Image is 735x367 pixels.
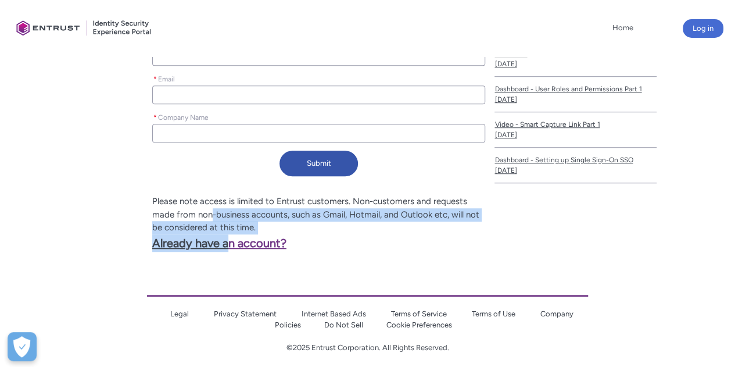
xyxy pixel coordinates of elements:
span: Dashboard - Setting up Single Sign-On SSO [494,155,656,165]
span: Dashboard - User Roles and Permissions Part 1 [494,84,656,94]
span: Video - Smart Capture Link Part 1 [494,119,656,130]
abbr: required [153,113,157,122]
a: Internet Based Ads [302,309,366,318]
a: Terms of Service [391,309,447,318]
div: Cookie Preferences [8,332,37,361]
label: Company Name [152,110,213,123]
a: Cookie Preferences [386,320,452,329]
a: Legal [170,309,189,318]
button: Open Preferences [8,332,37,361]
a: Dashboard - User Roles and Permissions Part 1[DATE] [494,77,656,112]
a: Do Not Sell [324,320,363,329]
button: Log in [683,19,723,38]
a: Terms of Use [472,309,515,318]
lightning-formatted-date-time: [DATE] [494,131,517,139]
lightning-formatted-date-time: [DATE] [494,166,517,174]
lightning-formatted-date-time: [DATE] [494,60,517,68]
label: Email [152,72,180,84]
a: Already have an account? [9,236,286,250]
p: ©2025 Entrust Corporation. All Rights Reserved. [147,342,588,354]
p: Please note access is limited to Entrust customers. Non-customers and requests made from non-busi... [9,195,485,234]
a: Privacy Statement [214,309,277,318]
a: Video - Smart Capture Link Part 1[DATE] [494,112,656,148]
a: Dashboard - Setting up Single Sign-On SSO[DATE] [494,148,656,183]
button: Submit [279,151,358,176]
abbr: required [153,75,157,83]
lightning-formatted-date-time: [DATE] [494,95,517,104]
a: Home [609,19,636,37]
